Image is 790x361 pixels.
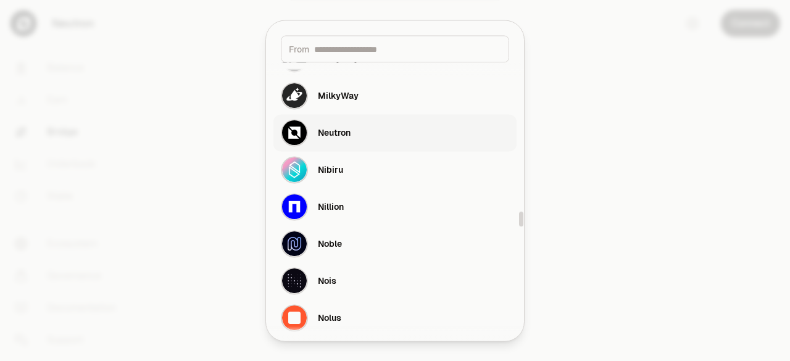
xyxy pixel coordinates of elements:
img: Nolus Logo [281,304,308,331]
div: Nois [318,275,336,287]
div: MilkyWay [318,89,359,102]
img: Nillion Logo [281,193,308,220]
button: Noble LogoNoble [273,225,517,262]
img: Neutron Logo [281,119,308,146]
img: MilkyWay Logo [281,82,308,109]
button: Nolus LogoNolus [273,299,517,336]
button: Nois LogoNois [273,262,517,299]
span: From [289,43,309,55]
button: Neutron LogoNeutron [273,114,517,151]
div: Neutron [318,127,351,139]
div: Nibiru [318,164,343,176]
img: Nibiru Logo [281,156,308,183]
div: Nillion [318,201,344,213]
button: MilkyWay LogoMilkyWay [273,77,517,114]
img: Noble Logo [281,230,308,257]
button: Nibiru LogoNibiru [273,151,517,188]
div: Noble [318,238,342,250]
button: Nillion LogoNillion [273,188,517,225]
div: Nolus [318,312,341,324]
img: Nois Logo [281,267,308,294]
